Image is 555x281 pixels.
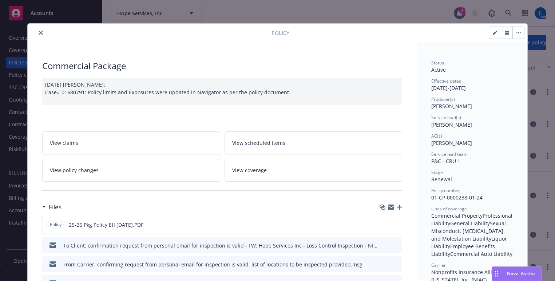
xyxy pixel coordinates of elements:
span: View claims [50,139,78,147]
span: General Liability [450,220,490,227]
span: Commercial Property [431,212,483,219]
span: Commercial Auto Liability [450,250,512,257]
span: 25-26 Pkg Policy Eff [DATE].PDF [69,221,143,229]
button: preview file [393,261,399,268]
div: To Client: confirmation request from personal email for inspection is valid - FW: Hope Services I... [63,242,378,249]
span: [PERSON_NAME] [431,121,472,128]
span: P&C - CRU 1 [431,158,460,165]
button: download file [381,221,386,229]
span: Policy number [431,187,460,194]
span: [PERSON_NAME] [431,139,472,146]
div: Commercial Package [42,60,402,72]
span: Effective dates [431,78,461,84]
span: Status [431,60,444,66]
div: [DATE] - [DATE] [431,78,513,92]
span: [PERSON_NAME] [431,103,472,110]
button: download file [381,261,387,268]
span: Employee Benefits Liability [431,243,496,257]
span: Lines of coverage [431,206,467,212]
span: Liquor Liability [431,235,508,250]
span: Service lead(s) [431,114,461,120]
a: View policy changes [42,159,220,182]
span: View scheduled items [232,139,285,147]
button: Nova Assist [492,266,542,281]
span: Renewal [431,176,452,183]
div: Files [42,202,62,212]
div: From Carrier: confirming request from personal email for inspection is valid, list of locations t... [63,261,362,268]
span: View policy changes [50,166,99,174]
a: View scheduled items [225,131,403,154]
span: Service lead team [431,151,468,157]
button: close [36,28,45,37]
a: View claims [42,131,220,154]
span: Policy [48,221,63,228]
span: Carrier [431,262,446,268]
div: [DATE] [PERSON_NAME]: Case# 01680791: Policy limits and Exposures were updated in Navigator as pe... [42,78,402,105]
span: Producer(s) [431,96,455,102]
span: AC(s) [431,133,442,139]
span: Professional Liability [431,212,514,227]
span: View coverage [232,166,267,174]
span: Stage [431,169,443,175]
button: download file [381,242,387,249]
button: preview file [392,221,399,229]
span: Policy [271,29,289,37]
span: Nova Assist [507,270,536,277]
div: Drag to move [492,267,501,281]
span: Active [431,66,446,73]
h3: Files [49,202,62,212]
button: preview file [393,242,399,249]
span: Sexual Misconduct, [MEDICAL_DATA], and Molestation Liability [431,220,507,242]
a: View coverage [225,159,403,182]
span: 01-CP-0000238-01-24 [431,194,483,201]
